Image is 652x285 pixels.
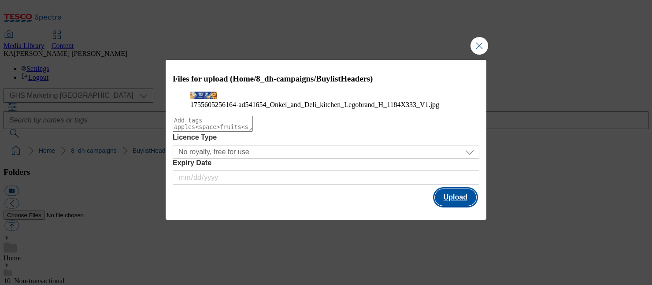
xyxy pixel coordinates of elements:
h3: Files for upload (Home/8_dh-campaigns/BuylistHeaders) [173,74,479,84]
img: preview [190,92,217,99]
label: Expiry Date [173,159,479,167]
button: Close Modal [470,37,488,55]
label: Licence Type [173,133,479,141]
div: Modal [166,60,486,220]
figcaption: 1755605256164-ad541654_Onkel_and_Deli_kitchen_Legobrand_H_1184X333_V1.jpg [190,101,462,109]
button: Upload [435,189,476,206]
